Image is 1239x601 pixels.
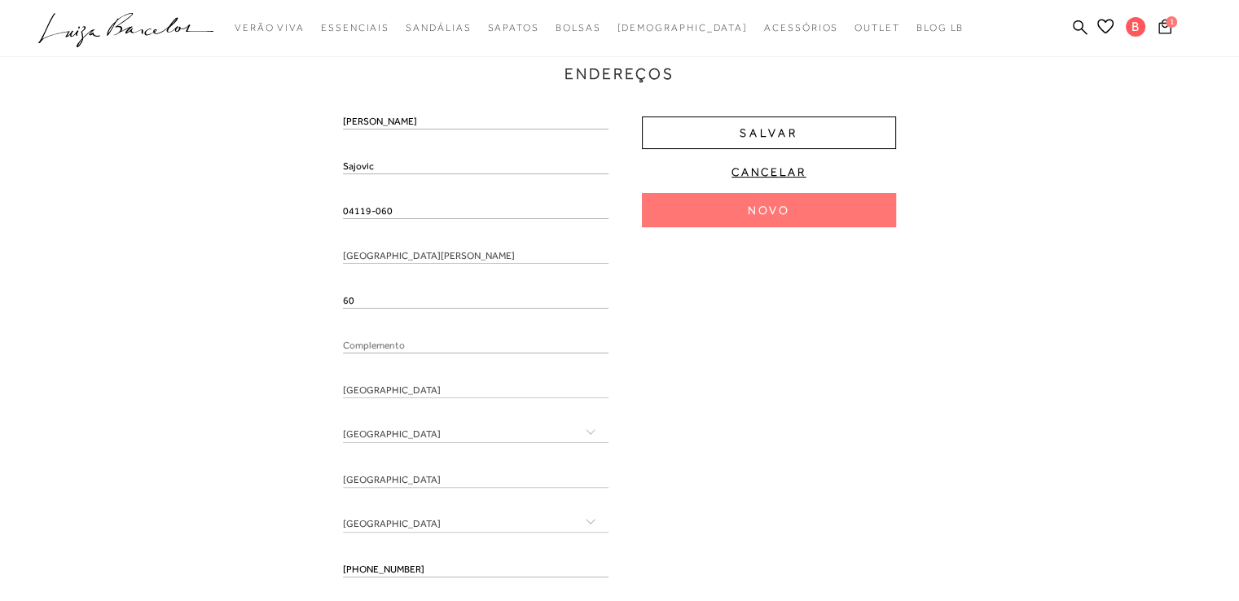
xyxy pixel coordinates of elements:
[343,158,609,174] input: Sobrenome
[24,63,1215,86] h3: Endereços
[487,13,538,43] a: categoryNavScreenReaderText
[321,22,389,33] span: Essenciais
[617,13,748,43] a: noSubCategoriesText
[916,22,964,33] span: BLOG LB
[343,561,609,577] input: Número de telefone
[235,22,305,33] span: Verão Viva
[343,113,609,129] input: Nome
[1153,18,1176,40] button: 1
[343,337,609,353] input: Complemento
[343,292,609,309] input: Número
[343,472,609,488] input: Cidade
[764,22,838,33] span: Acessórios
[343,382,609,398] input: Bairro
[406,22,471,33] span: Sandálias
[748,203,790,218] span: Novo
[1126,17,1145,37] span: B
[617,22,748,33] span: [DEMOGRAPHIC_DATA]
[740,125,798,141] span: Salvar
[235,13,305,43] a: categoryNavScreenReaderText
[321,13,389,43] a: categoryNavScreenReaderText
[916,13,964,43] a: BLOG LB
[343,203,609,219] input: CEP/Código postal
[855,22,900,33] span: Outlet
[343,248,609,264] input: Endereço
[764,13,838,43] a: categoryNavScreenReaderText
[487,22,538,33] span: Sapatos
[1166,16,1177,28] span: 1
[855,13,900,43] a: categoryNavScreenReaderText
[642,116,896,149] button: Salvar
[556,13,601,43] a: categoryNavScreenReaderText
[406,13,471,43] a: categoryNavScreenReaderText
[732,165,806,180] span: Cancelar
[642,193,896,227] button: Novo
[642,164,896,181] button: Cancelar
[1118,16,1153,42] button: B
[556,22,601,33] span: Bolsas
